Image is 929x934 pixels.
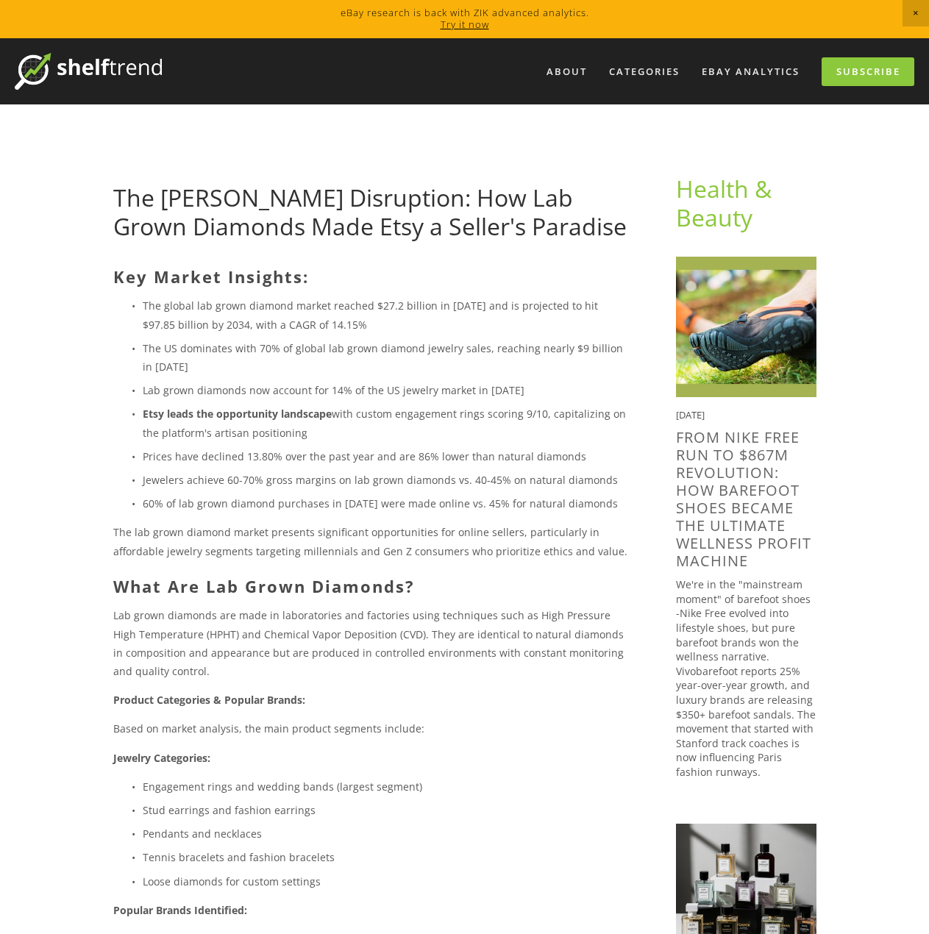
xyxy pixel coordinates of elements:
strong: Jewelry Categories: [113,751,210,765]
p: 60% of lab grown diamond purchases in [DATE] were made online vs. 45% for natural diamonds [143,494,629,513]
strong: Etsy leads the opportunity landscape [143,407,332,421]
strong: Key Market Insights: [113,265,309,288]
img: ShelfTrend [15,53,162,90]
p: Engagement rings and wedding bands (largest segment) [143,777,629,796]
p: Tennis bracelets and fashion bracelets [143,848,629,866]
img: From Nike Free Run to $867M Revolution: How Barefoot Shoes Became the Ultimate Wellness Profit Ma... [676,257,816,397]
strong: Popular Brands Identified: [113,903,247,917]
a: From Nike Free Run to $867M Revolution: How Barefoot Shoes Became the Ultimate Wellness Profit Ma... [676,427,811,571]
p: Prices have declined 13.80% over the past year and are 86% lower than natural diamonds [143,447,629,466]
a: eBay Analytics [692,60,809,84]
a: About [537,60,597,84]
p: Based on market analysis, the main product segments include: [113,719,629,738]
p: Lab grown diamonds are made in laboratories and factories using techniques such as High Pressure ... [113,606,629,680]
p: Pendants and necklaces [143,824,629,843]
strong: Product Categories & Popular Brands: [113,693,305,707]
p: The lab grown diamond market presents significant opportunities for online sellers, particularly ... [113,523,629,560]
a: Health & Beauty [676,173,777,232]
div: Categories [599,60,689,84]
p: The US dominates with 70% of global lab grown diamond jewelry sales, reaching nearly $9 billion i... [143,339,629,376]
p: Stud earrings and fashion earrings [143,801,629,819]
a: Subscribe [822,57,914,86]
p: with custom engagement rings scoring 9/10, capitalizing on the platform's artisan positioning [143,404,629,441]
a: Try it now [441,18,489,31]
a: The [PERSON_NAME] Disruption: How Lab Grown Diamonds Made Etsy a Seller's Paradise [113,182,627,241]
time: [DATE] [676,408,705,421]
strong: What Are Lab Grown Diamonds? [113,575,415,597]
p: Loose diamonds for custom settings [143,872,629,891]
p: Lab grown diamonds now account for 14% of the US jewelry market in [DATE] [143,381,629,399]
p: We're in the "mainstream moment" of barefoot shoes -Nike Free evolved into lifestyle shoes, but p... [676,577,816,779]
p: Jewelers achieve 60-70% gross margins on lab grown diamonds vs. 40-45% on natural diamonds [143,471,629,489]
p: The global lab grown diamond market reached $27.2 billion in [DATE] and is projected to hit $97.8... [143,296,629,333]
